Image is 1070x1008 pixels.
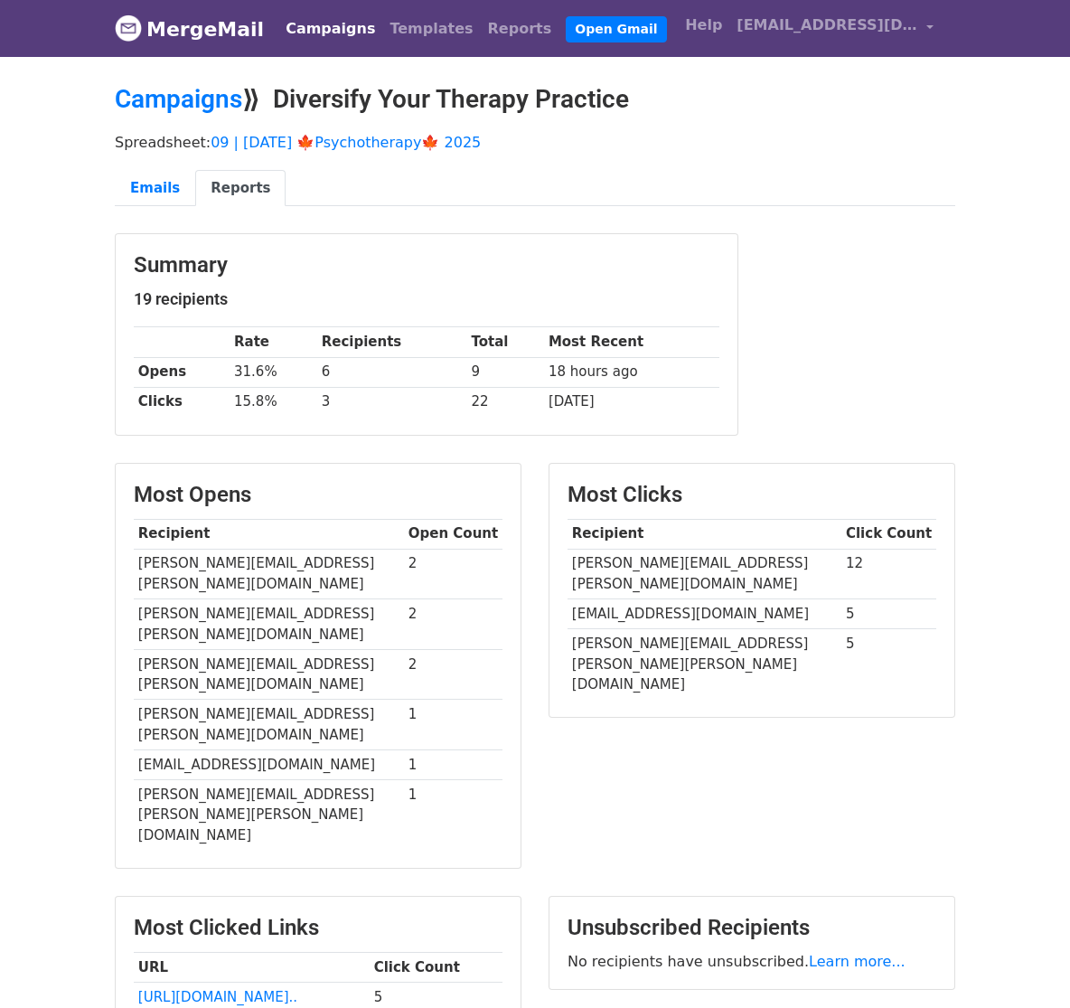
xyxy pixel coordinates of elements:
th: URL [134,953,370,983]
h3: Unsubscribed Recipients [568,915,936,941]
span: [EMAIL_ADDRESS][DOMAIN_NAME] [737,14,917,36]
td: 2 [404,649,502,700]
h3: Most Opens [134,482,502,508]
iframe: Chat Widget [980,921,1070,1008]
h3: Most Clicked Links [134,915,502,941]
a: Reports [195,170,286,207]
td: [EMAIL_ADDRESS][DOMAIN_NAME] [568,599,841,629]
th: Recipient [568,519,841,549]
a: Help [678,7,729,43]
a: [URL][DOMAIN_NAME].. [138,989,297,1005]
td: [PERSON_NAME][EMAIL_ADDRESS][PERSON_NAME][DOMAIN_NAME] [134,599,404,650]
th: Open Count [404,519,502,549]
th: Opens [134,357,230,387]
td: [PERSON_NAME][EMAIL_ADDRESS][PERSON_NAME][PERSON_NAME][DOMAIN_NAME] [134,780,404,851]
a: 09 | [DATE] 🍁Psychotherapy🍁 2025 [211,134,481,151]
td: [PERSON_NAME][EMAIL_ADDRESS][PERSON_NAME][DOMAIN_NAME] [134,649,404,700]
td: 1 [404,700,502,750]
a: Templates [382,11,480,47]
a: MergeMail [115,10,264,48]
td: 2 [404,599,502,650]
a: Campaigns [278,11,382,47]
a: Campaigns [115,84,242,114]
th: Rate [230,327,317,357]
a: Emails [115,170,195,207]
th: Click Count [841,519,936,549]
th: Clicks [134,387,230,417]
td: [PERSON_NAME][EMAIL_ADDRESS][PERSON_NAME][DOMAIN_NAME] [134,549,404,599]
td: 12 [841,549,936,599]
a: [EMAIL_ADDRESS][DOMAIN_NAME] [729,7,941,50]
th: Click Count [370,953,502,983]
td: 1 [404,750,502,780]
p: Spreadsheet: [115,133,955,152]
a: Open Gmail [566,16,666,42]
td: 5 [841,599,936,629]
h3: Most Clicks [568,482,936,508]
td: 1 [404,780,502,851]
td: 31.6% [230,357,317,387]
h2: ⟫ Diversify Your Therapy Practice [115,84,955,115]
td: 2 [404,549,502,599]
td: [PERSON_NAME][EMAIL_ADDRESS][PERSON_NAME][PERSON_NAME][DOMAIN_NAME] [568,629,841,700]
th: Recipients [317,327,467,357]
a: Reports [481,11,559,47]
td: 18 hours ago [544,357,719,387]
td: [PERSON_NAME][EMAIL_ADDRESS][PERSON_NAME][DOMAIN_NAME] [568,549,841,599]
td: 15.8% [230,387,317,417]
td: 3 [317,387,467,417]
th: Recipient [134,519,404,549]
th: Most Recent [544,327,719,357]
p: No recipients have unsubscribed. [568,952,936,971]
td: 9 [467,357,544,387]
td: [PERSON_NAME][EMAIL_ADDRESS][PERSON_NAME][DOMAIN_NAME] [134,700,404,750]
h5: 19 recipients [134,289,719,309]
h3: Summary [134,252,719,278]
td: 22 [467,387,544,417]
td: [EMAIL_ADDRESS][DOMAIN_NAME] [134,750,404,780]
td: [DATE] [544,387,719,417]
img: MergeMail logo [115,14,142,42]
th: Total [467,327,544,357]
td: 5 [841,629,936,700]
td: 6 [317,357,467,387]
a: Learn more... [809,953,906,970]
